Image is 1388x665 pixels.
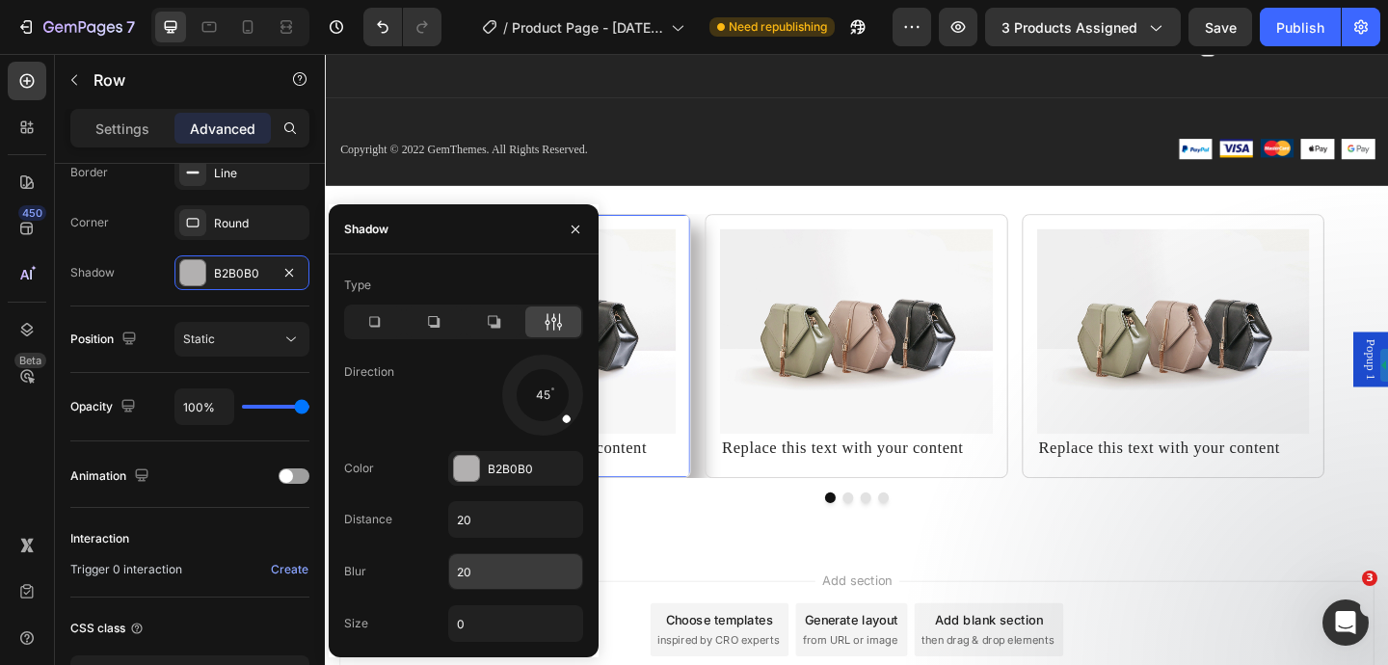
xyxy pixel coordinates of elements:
button: Create [270,558,309,581]
div: Corner [70,214,109,231]
img: image_demo.jpg [86,191,382,413]
button: Dot [563,477,574,489]
span: 3 [1362,571,1377,586]
p: 7 [126,15,135,39]
button: Dot [601,477,613,489]
div: 450 [18,205,46,221]
div: Line [214,165,305,182]
button: Carousel Back Arrow [3,291,57,345]
img: Alt Image [928,93,965,115]
div: Add blank section [663,605,781,625]
span: Trigger 0 interaction [70,561,182,578]
input: Auto [449,606,582,641]
span: inspired by CRO experts [361,629,494,647]
span: 3 products assigned [1001,17,1137,38]
button: 3 products assigned [985,8,1181,46]
span: Popup 1 [1128,310,1147,355]
p: Row [93,68,257,92]
p: Settings [95,119,149,139]
input: Auto [175,389,233,424]
img: image_demo.jpg [775,191,1071,413]
div: Distance [344,511,392,528]
div: Size [344,615,368,632]
div: Replace this text with your content [86,413,382,445]
div: Publish [1276,17,1324,38]
div: CSS class [70,620,145,637]
div: Choose templates [371,605,488,625]
div: Direction [344,363,394,381]
div: Row [94,186,126,203]
div: Section [79,259,128,271]
div: Shadow [344,221,388,238]
div: Carousel [79,225,136,236]
iframe: To enrich screen reader interactions, please activate Accessibility in Grammarly extension settings [325,54,1388,665]
span: Product Page - [DATE] 14:26:16 [512,17,663,38]
div: Opacity [70,394,140,420]
span: / [503,17,508,38]
img: Alt Image [1061,93,1098,115]
span: Need republishing [729,18,827,36]
button: Publish [1260,8,1341,46]
input: Auto [449,502,582,537]
img: Alt Image [973,93,1009,114]
p: Copyright © 2022 GemThemes. All Rights Reserved. [16,94,562,114]
div: Generate layout [522,605,624,625]
img: Alt Image [1017,93,1054,114]
iframe: Intercom live chat [1322,599,1369,646]
div: B2B0B0 [488,461,578,478]
div: Border [70,164,108,181]
div: Round [214,215,305,232]
div: Interaction [70,530,129,547]
div: Blur [344,563,366,580]
span: Static [183,332,215,346]
div: B2B0B0 [214,265,270,282]
div: Undo/Redo [363,8,441,46]
div: Position [70,327,141,353]
button: Dot [582,477,594,489]
span: Add section [533,563,625,583]
img: image_demo.jpg [430,191,726,413]
div: Beta [14,353,46,368]
button: 7 [8,8,144,46]
input: Auto [449,554,582,589]
div: Create [271,561,308,578]
div: Animation [70,464,153,490]
span: from URL or image [520,629,623,647]
button: Static [174,322,309,357]
p: Advanced [190,119,255,139]
button: Save [1188,8,1252,46]
span: then drag & drop elements [649,629,792,647]
span: Save [1205,19,1237,36]
button: Carousel Next Arrow [1100,291,1154,345]
div: Type [344,277,371,294]
button: Dot [544,477,555,489]
div: Replace this text with your content [775,413,1071,445]
img: Alt Image [1106,93,1142,115]
div: Replace this text with your content [430,413,726,445]
div: Color [344,460,374,477]
div: Shadow [70,264,115,281]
